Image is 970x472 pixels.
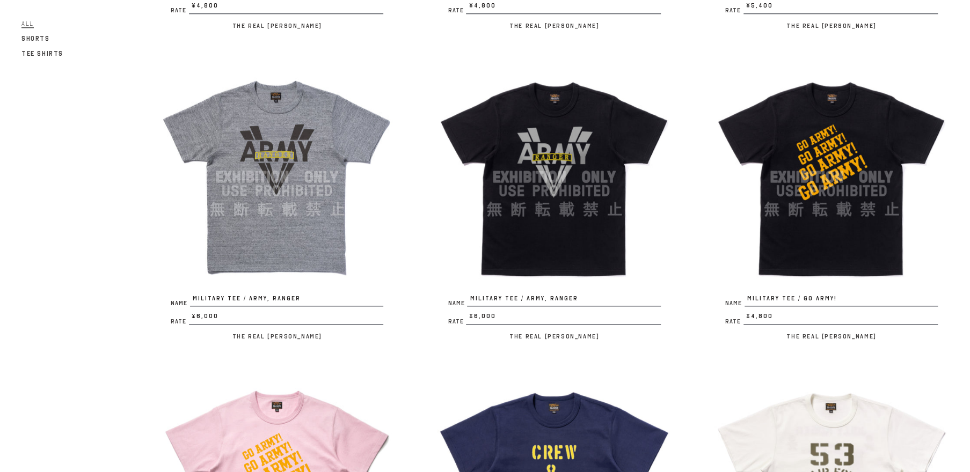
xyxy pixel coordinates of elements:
img: MILITARY TEE / GO ARMY! [714,60,949,294]
span: ¥5,400 [743,1,938,14]
img: MILITARY TEE / ARMY, RANGER [160,60,394,294]
a: Shorts [21,32,50,45]
span: Name [171,300,190,306]
img: MILITARY TEE / ARMY, RANGER [437,60,671,294]
span: Name [448,300,467,306]
span: Shorts [21,35,50,42]
span: MILITARY TEE / GO ARMY! [745,294,938,307]
span: ¥4,800 [743,312,938,324]
span: ¥4,800 [189,1,383,14]
span: Tee Shirts [21,50,63,57]
span: ¥4,800 [466,1,660,14]
span: Rate [448,8,466,13]
span: Rate [171,319,189,324]
a: All [21,17,34,30]
p: The Real [PERSON_NAME] [714,330,949,343]
span: Rate [725,319,743,324]
p: The Real [PERSON_NAME] [714,19,949,32]
span: ¥6,000 [466,312,660,324]
a: MILITARY TEE / GO ARMY! NameMILITARY TEE / GO ARMY! Rate¥4,800 The Real [PERSON_NAME] [714,60,949,343]
p: The Real [PERSON_NAME] [160,330,394,343]
a: MILITARY TEE / ARMY, RANGER NameMILITARY TEE / ARMY, RANGER Rate¥6,000 The Real [PERSON_NAME] [160,60,394,343]
span: Rate [171,8,189,13]
a: Tee Shirts [21,47,63,60]
span: All [21,20,34,28]
a: MILITARY TEE / ARMY, RANGER NameMILITARY TEE / ARMY, RANGER Rate¥6,000 The Real [PERSON_NAME] [437,60,671,343]
span: Rate [448,319,466,324]
p: The Real [PERSON_NAME] [437,330,671,343]
span: MILITARY TEE / ARMY, RANGER [190,294,383,307]
span: Rate [725,8,743,13]
span: Name [725,300,745,306]
p: The Real [PERSON_NAME] [437,19,671,32]
p: The Real [PERSON_NAME] [160,19,394,32]
span: MILITARY TEE / ARMY, RANGER [467,294,660,307]
span: ¥6,000 [189,312,383,324]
